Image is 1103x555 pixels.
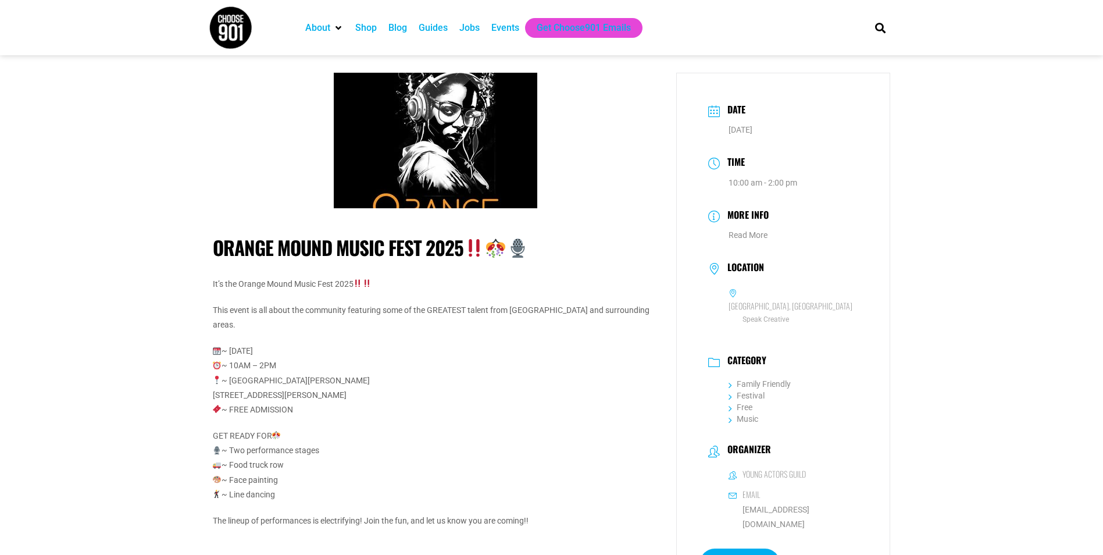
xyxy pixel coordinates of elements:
p: It’s the Orange Mound Music Fest 2025 [213,277,659,291]
img: ‼️ [363,279,371,287]
a: Blog [388,21,407,35]
h3: Time [722,155,745,172]
img: 🎨 [213,475,221,483]
a: Family Friendly [729,379,791,389]
img: 📍 [213,376,221,384]
h6: Young Actors Guild [743,469,806,479]
a: About [305,21,330,35]
a: Events [491,21,519,35]
a: Music [729,414,758,424]
a: Jobs [459,21,480,35]
img: 🎟 [213,405,221,413]
div: Search [870,18,890,37]
span: [DATE] [729,125,752,134]
a: Shop [355,21,377,35]
nav: Main nav [299,18,855,38]
h3: Organizer [722,444,771,458]
div: About [299,18,349,38]
h6: Email [743,489,760,500]
a: Free [729,403,752,412]
img: 🎊 [272,431,280,439]
img: 🕺 [213,490,221,498]
span: Speak Creative [729,314,859,325]
img: ‼️ [465,239,484,258]
img: 🎙 [213,446,221,454]
img: 📆 [213,347,221,355]
a: Guides [419,21,448,35]
img: ‼️ [354,279,362,287]
h1: Orange Mound Music Fest 2025 [213,236,659,259]
img: 🎙 [508,239,527,258]
a: [EMAIL_ADDRESS][DOMAIN_NAME] [729,503,859,532]
h3: Date [722,102,745,119]
h3: More Info [722,208,769,225]
img: 🎊 [486,239,505,258]
img: ⏰ [213,361,221,369]
a: Read More [729,230,768,240]
abbr: 10:00 am - 2:00 pm [729,178,797,187]
h3: Location [722,262,764,276]
p: ~ [DATE] ️ ~ 10AM – 2PM ~ [GEOGRAPHIC_DATA][PERSON_NAME] [STREET_ADDRESS][PERSON_NAME] ~ FREE ADM... [213,344,659,417]
a: Get Choose901 Emails [537,21,631,35]
p: This event is all about the community featuring some of the GREATEST talent from [GEOGRAPHIC_DATA... [213,303,659,332]
h6: [GEOGRAPHIC_DATA], [GEOGRAPHIC_DATA] [729,301,852,311]
img: 🚚 [213,461,221,469]
p: GET READY FOR ~ Two performance stages ~ Food truck row ~ Face painting ~ Line dancing [213,429,659,502]
p: The lineup of performances is electrifying! Join the fun, and let us know you are coming!! [213,514,659,528]
a: Festival [729,391,765,400]
h3: Category [722,355,766,369]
